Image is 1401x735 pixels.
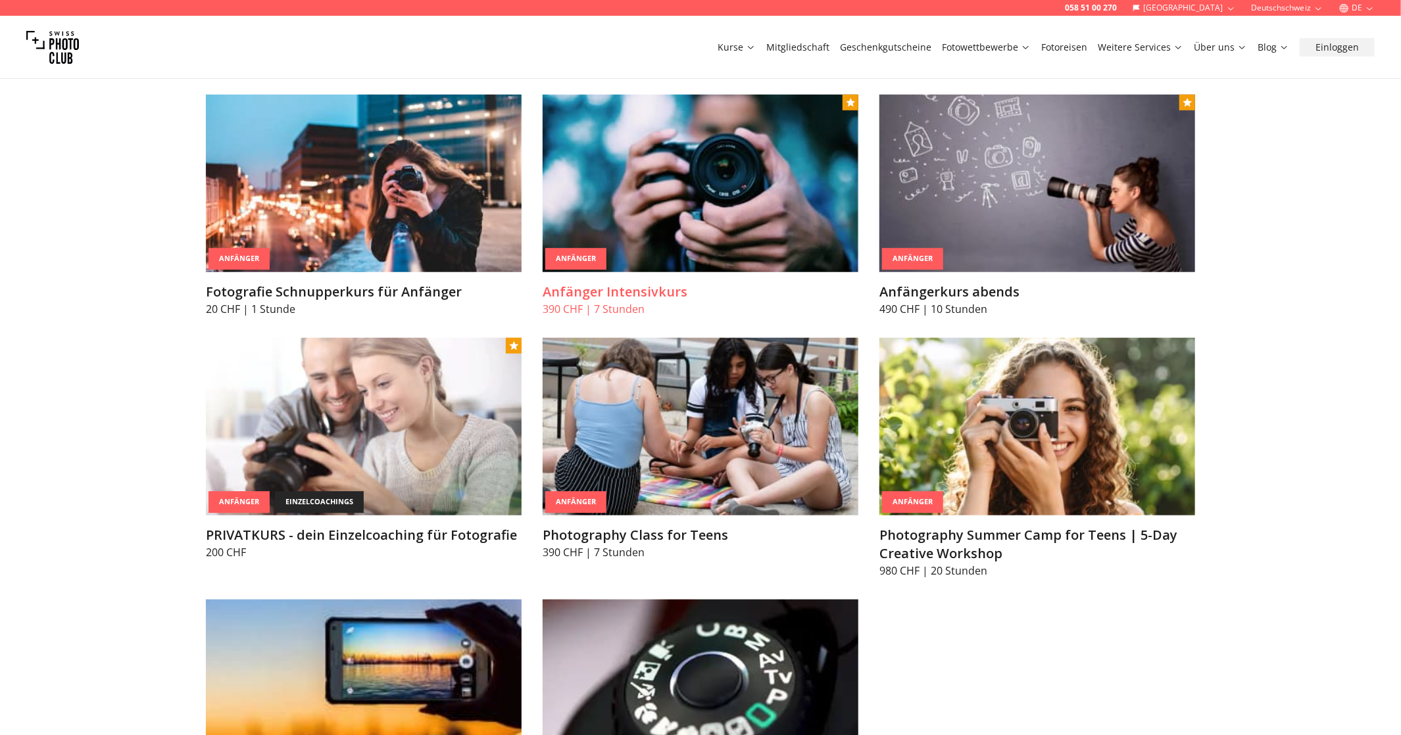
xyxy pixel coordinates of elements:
p: 20 CHF | 1 Stunde [206,301,522,317]
h3: PRIVATKURS - dein Einzelcoaching für Fotografie [206,526,522,544]
a: PRIVATKURS - dein Einzelcoaching für FotografieAnfängereinzelcoachingsPRIVATKURS - dein Einzelcoa... [206,338,522,560]
h3: Fotografie Schnupperkurs für Anfänger [206,283,522,301]
p: 490 CHF | 10 Stunden [879,301,1195,317]
button: Kurse [712,38,761,57]
h3: Photography Summer Camp for Teens | 5-Day Creative Workshop [879,526,1195,563]
a: Anfängerkurs abendsAnfängerAnfängerkurs abends490 CHF | 10 Stunden [879,95,1195,317]
img: Fotografie Schnupperkurs für Anfänger [206,95,522,272]
a: Weitere Services [1098,41,1183,54]
a: Fotografie Schnupperkurs für AnfängerAnfängerFotografie Schnupperkurs für Anfänger20 CHF | 1 Stunde [206,95,522,317]
img: Anfängerkurs abends [879,95,1195,272]
a: Photography Class for TeensAnfängerPhotography Class for Teens390 CHF | 7 Stunden [543,338,858,560]
a: Anfänger IntensivkursAnfängerAnfänger Intensivkurs390 CHF | 7 Stunden [543,95,858,317]
p: 980 CHF | 20 Stunden [879,563,1195,579]
a: Geschenkgutscheine [840,41,931,54]
div: Anfänger [882,492,943,513]
button: Einloggen [1300,38,1375,57]
button: Über uns [1189,38,1252,57]
h3: Photography Class for Teens [543,526,858,544]
img: Anfänger Intensivkurs [543,95,858,272]
a: 058 51 00 270 [1065,3,1117,13]
div: Anfänger [209,492,270,513]
div: Anfänger [882,249,943,270]
p: 390 CHF | 7 Stunden [543,544,858,560]
button: Fotoreisen [1036,38,1093,57]
button: Weitere Services [1093,38,1189,57]
button: Geschenkgutscheine [835,38,937,57]
button: Mitgliedschaft [761,38,835,57]
img: PRIVATKURS - dein Einzelcoaching für Fotografie [206,338,522,515]
p: 390 CHF | 7 Stunden [543,301,858,317]
button: Fotowettbewerbe [937,38,1036,57]
div: Anfänger [545,492,606,513]
p: 200 CHF [206,544,522,560]
h3: Anfänger Intensivkurs [543,283,858,301]
a: Über uns [1194,41,1247,54]
div: einzelcoachings [275,492,364,513]
img: Photography Class for Teens [543,338,858,515]
a: Fotowettbewerbe [942,41,1031,54]
a: Blog [1258,41,1289,54]
a: Kurse [718,41,756,54]
img: Swiss photo club [26,21,79,74]
a: Photography Summer Camp for Teens | 5-Day Creative WorkshopAnfängerPhotography Summer Camp for Te... [879,338,1195,579]
img: Photography Summer Camp for Teens | 5-Day Creative Workshop [879,338,1195,515]
h3: Anfängerkurs abends [879,283,1195,301]
button: Blog [1252,38,1294,57]
div: Anfänger [545,249,606,270]
a: Mitgliedschaft [766,41,829,54]
a: Fotoreisen [1041,41,1087,54]
div: Anfänger [209,249,270,270]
